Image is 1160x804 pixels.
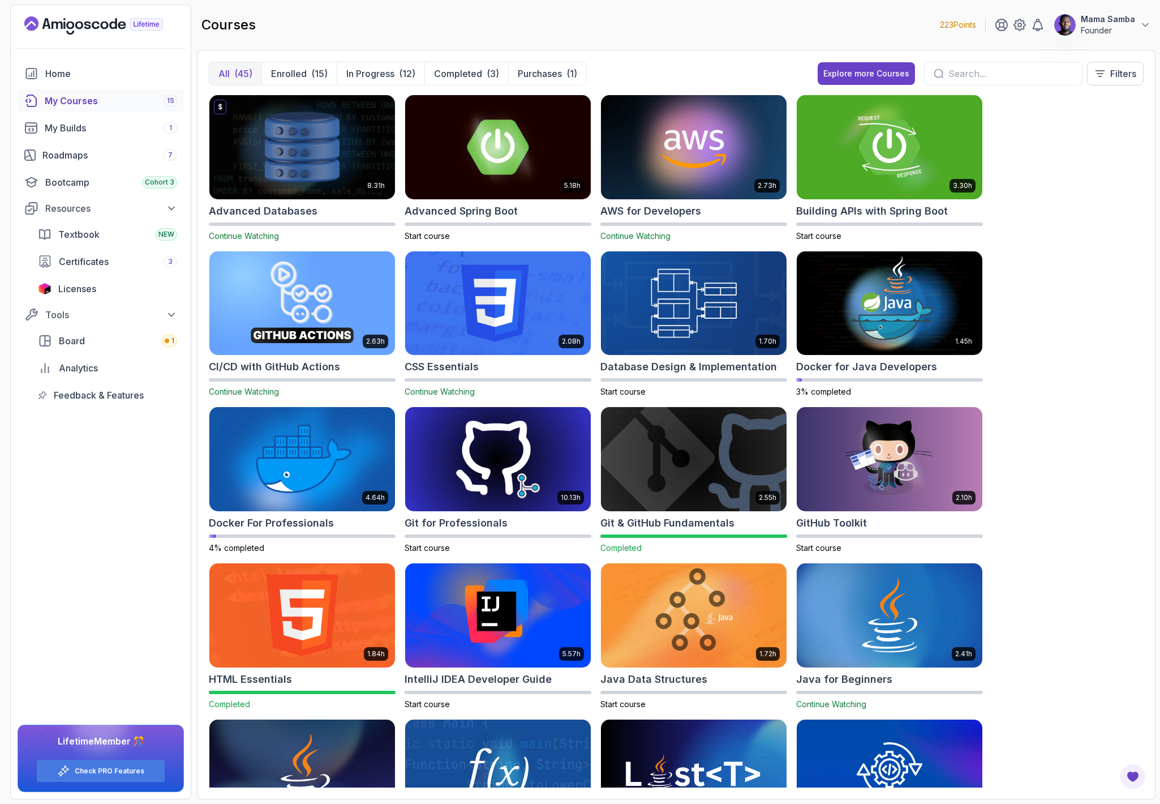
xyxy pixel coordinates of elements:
p: Filters [1110,67,1136,80]
div: Bootcamp [45,176,177,189]
span: Textbook [58,228,100,241]
div: (1) [566,67,577,80]
span: Feedback & Features [54,388,144,402]
img: jetbrains icon [38,283,51,294]
p: In Progress [346,67,394,80]
img: Database Design & Implementation card [601,251,787,356]
img: Java Data Structures card [601,563,787,668]
p: 2.41h [955,649,972,658]
p: 5.18h [564,181,581,190]
span: 3% completed [796,387,851,396]
p: 2.63h [366,337,385,346]
p: 8.31h [367,181,385,190]
button: Tools [18,305,184,325]
button: Purchases(1) [508,62,586,85]
img: Building APIs with Spring Boot card [797,95,982,199]
span: Continue Watching [209,387,279,396]
span: Start course [796,231,841,241]
div: (45) [234,67,252,80]
div: My Courses [45,94,177,108]
p: 10.13h [561,493,581,502]
p: 1.70h [759,337,776,346]
button: All(45) [209,62,261,85]
div: My Builds [45,121,177,135]
span: 1 [171,336,174,345]
p: 2.73h [758,181,776,190]
p: 2.08h [562,337,581,346]
a: certificates [31,250,184,273]
img: AWS for Developers card [601,95,787,199]
span: 1 [169,123,172,132]
p: Mama Samba [1081,14,1135,25]
h2: AWS for Developers [600,203,701,219]
p: Enrolled [271,67,307,80]
h2: Docker for Java Developers [796,359,937,375]
img: Advanced Databases card [209,95,395,199]
span: Start course [600,387,646,396]
span: Cohort 3 [145,178,174,187]
span: Completed [600,543,642,553]
button: user profile imageMama SambaFounder [1054,14,1151,36]
span: Licenses [58,282,96,296]
h2: Docker For Professionals [209,515,334,531]
a: textbook [31,223,184,246]
a: Docker for Java Developers card1.45hDocker for Java Developers3% completed [796,251,983,398]
h2: Advanced Databases [209,203,317,219]
span: Start course [405,543,450,553]
h2: Java for Beginners [796,672,892,687]
div: Explore more Courses [823,68,909,79]
a: board [31,330,184,352]
button: Resources [18,198,184,219]
span: Board [59,334,85,348]
a: feedback [31,384,184,407]
h2: Git & GitHub Fundamentals [600,515,734,531]
button: Explore more Courses [818,62,915,85]
div: (12) [399,67,415,80]
button: Completed(3) [424,62,508,85]
button: Enrolled(15) [261,62,337,85]
p: Completed [434,67,482,80]
h2: GitHub Toolkit [796,515,867,531]
div: Tools [45,308,177,322]
span: Start course [796,543,841,553]
p: 1.45h [955,337,972,346]
a: Docker For Professionals card4.64hDocker For Professionals4% completed [209,407,396,554]
span: Analytics [59,361,98,375]
a: bootcamp [18,171,184,194]
span: 4% completed [209,543,264,553]
input: Search... [948,67,1073,80]
span: 15 [167,96,174,105]
img: Docker for Java Developers card [797,251,982,356]
span: 3 [168,257,173,266]
button: In Progress(12) [337,62,424,85]
div: Roadmaps [42,148,177,162]
p: All [218,67,230,80]
div: Home [45,67,177,80]
a: CI/CD with GitHub Actions card2.63hCI/CD with GitHub ActionsContinue Watching [209,251,396,398]
span: Continue Watching [405,387,475,396]
a: CSS Essentials card2.08hCSS EssentialsContinue Watching [405,251,591,398]
div: (3) [487,67,499,80]
span: Continue Watching [796,699,866,709]
p: 2.10h [956,493,972,502]
span: NEW [158,230,174,239]
span: Continue Watching [209,231,279,241]
button: Filters [1087,62,1144,85]
img: Git for Professionals card [405,407,591,511]
button: Open Feedback Button [1119,763,1146,790]
h2: Advanced Spring Boot [405,203,518,219]
a: AWS for Developers card2.73hAWS for DevelopersContinue Watching [600,95,787,242]
img: user profile image [1054,14,1076,36]
h2: IntelliJ IDEA Developer Guide [405,672,552,687]
a: HTML Essentials card1.84hHTML EssentialsCompleted [209,563,396,710]
div: Resources [45,202,177,215]
a: Landing page [24,16,189,35]
a: roadmaps [18,144,184,166]
a: analytics [31,357,184,379]
span: Certificates [59,255,109,268]
h2: Building APIs with Spring Boot [796,203,948,219]
a: Check PRO Features [75,767,144,776]
a: Advanced Databases card$8.31hAdvanced DatabasesContinue Watching [209,95,396,242]
img: Java for Beginners card [797,563,982,668]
